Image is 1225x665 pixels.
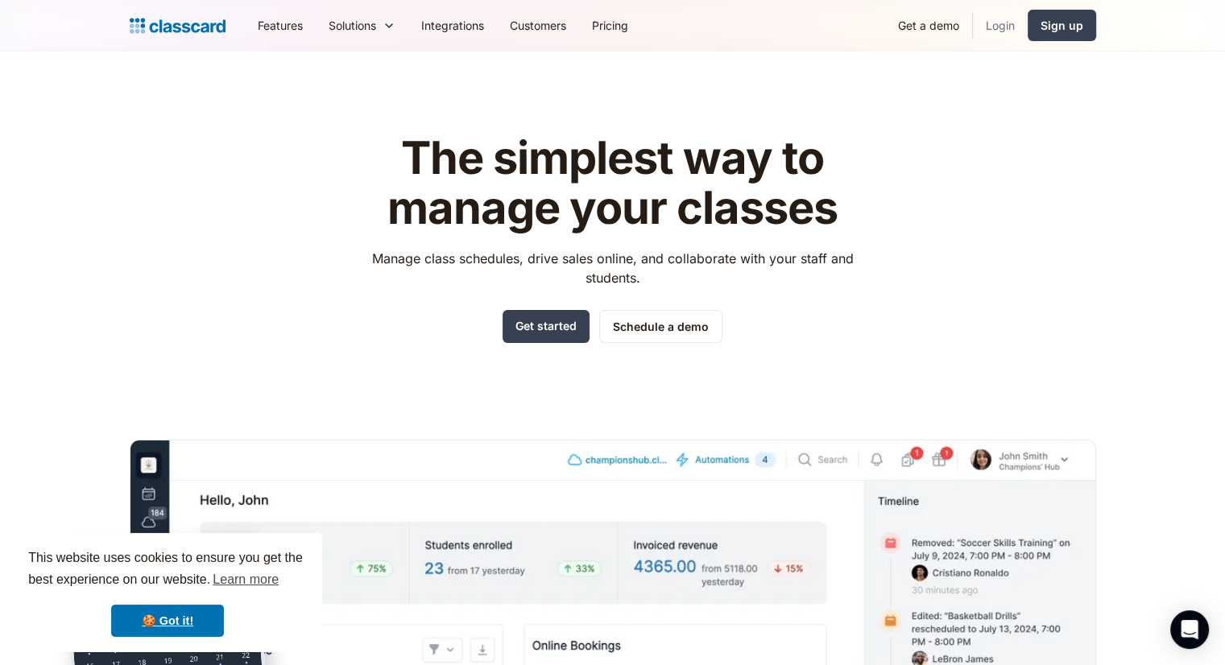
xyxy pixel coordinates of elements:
a: dismiss cookie message [111,605,224,637]
a: Customers [497,7,579,43]
a: Get a demo [885,7,972,43]
a: learn more about cookies [210,568,281,592]
div: Sign up [1041,17,1083,34]
a: Integrations [408,7,497,43]
a: Features [245,7,316,43]
a: Sign up [1028,10,1096,41]
div: Solutions [329,17,376,34]
span: This website uses cookies to ensure you get the best experience on our website. [28,548,307,592]
div: cookieconsent [13,533,322,652]
a: Get started [503,310,590,343]
a: Schedule a demo [599,310,722,343]
a: Login [973,7,1028,43]
h1: The simplest way to manage your classes [357,134,868,233]
div: Solutions [316,7,408,43]
a: home [130,14,226,37]
a: Pricing [579,7,641,43]
p: Manage class schedules, drive sales online, and collaborate with your staff and students. [357,249,868,287]
div: Open Intercom Messenger [1170,610,1209,649]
